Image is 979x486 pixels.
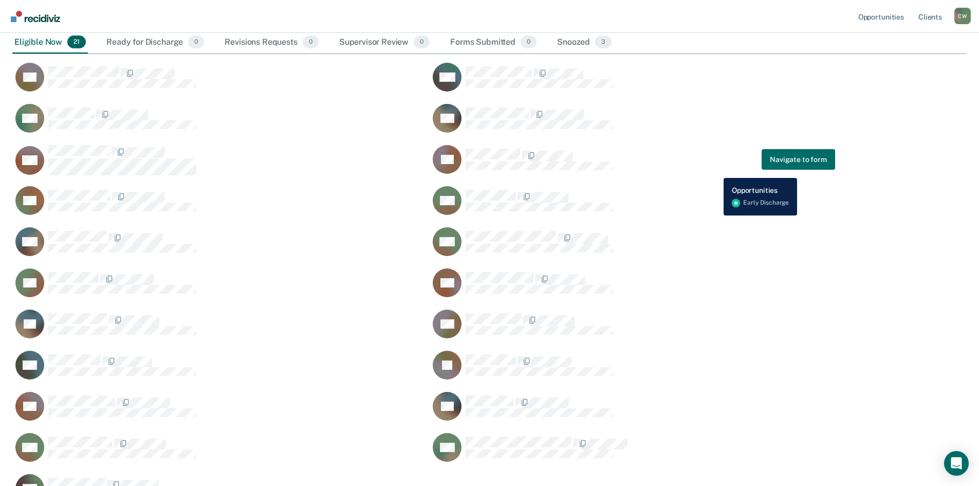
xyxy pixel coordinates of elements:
[430,268,847,309] div: CaseloadOpportunityCell-6592113
[430,309,847,350] div: CaseloadOpportunityCell-6901329
[762,149,835,170] a: Navigate to form link
[954,8,971,24] div: C W
[430,227,847,268] div: CaseloadOpportunityCell-6215155
[12,309,430,350] div: CaseloadOpportunityCell-1109355
[954,8,971,24] button: Profile dropdown button
[555,31,614,54] div: Snoozed3
[337,31,432,54] div: Supervisor Review0
[12,31,88,54] div: Eligible Now21
[762,149,835,170] button: Navigate to form
[12,227,430,268] div: CaseloadOpportunityCell-6554867
[188,35,204,49] span: 0
[12,62,430,103] div: CaseloadOpportunityCell-6756058
[430,62,847,103] div: CaseloadOpportunityCell-1150609
[223,31,320,54] div: Revisions Requests0
[430,145,847,186] div: CaseloadOpportunityCell-1158598
[430,186,847,227] div: CaseloadOpportunityCell-1049279
[11,11,60,22] img: Recidiviz
[595,35,612,49] span: 3
[430,103,847,145] div: CaseloadOpportunityCell-6625637
[12,145,430,186] div: CaseloadOpportunityCell-6332997
[430,391,847,433] div: CaseloadOpportunityCell-6733226
[303,35,319,49] span: 0
[521,35,537,49] span: 0
[414,35,430,49] span: 0
[12,103,430,145] div: CaseloadOpportunityCell-6234164
[448,31,539,54] div: Forms Submitted0
[67,35,86,49] span: 21
[430,433,847,474] div: CaseloadOpportunityCell-6306685
[12,268,430,309] div: CaseloadOpportunityCell-6974548
[12,350,430,391] div: CaseloadOpportunityCell-6216415
[430,350,847,391] div: CaseloadOpportunityCell-6326293
[12,433,430,474] div: CaseloadOpportunityCell-6475901
[104,31,206,54] div: Ready for Discharge0
[944,451,969,476] div: Open Intercom Messenger
[12,186,430,227] div: CaseloadOpportunityCell-6619435
[12,391,430,433] div: CaseloadOpportunityCell-6467297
